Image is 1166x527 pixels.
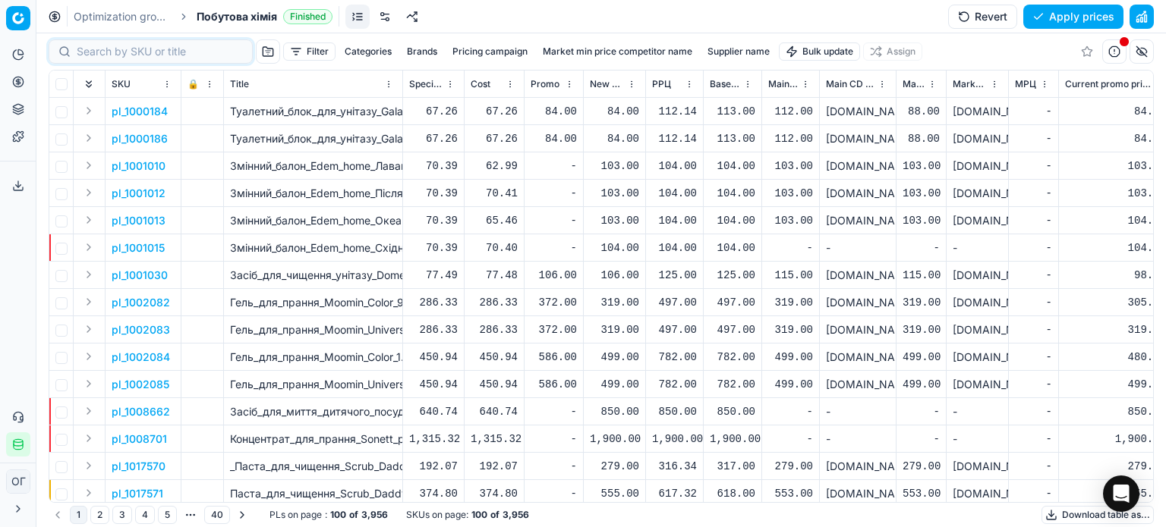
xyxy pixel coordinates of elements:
div: 125.00 [652,268,697,283]
button: pl_1000186 [112,131,168,146]
div: 553.00 [768,486,813,501]
button: pl_1017570 [112,459,165,474]
div: - [1015,131,1052,146]
div: 106.00 [590,268,639,283]
p: Змінний_балон_Edem_home_Після_дощу_для_автоматичного_освіжувача_повітря_260_мл [230,186,396,201]
p: Туалетний_блок_для_унітазу_Galax_Квіткова_свіжість_110_г_(2_шт._х_55_г) [230,104,396,119]
div: 586.00 [531,377,577,392]
div: [DOMAIN_NAME] [826,268,890,283]
button: Expand all [80,75,98,93]
div: [DOMAIN_NAME] [826,131,890,146]
span: Cost [471,78,490,90]
span: Finished [283,9,332,24]
div: [DOMAIN_NAME] - ООО «Эпицентр К» [826,377,890,392]
button: Revert [948,5,1017,29]
div: 319.00 [903,322,940,337]
p: pl_1002085 [112,377,169,392]
div: 84.00 [531,104,577,119]
div: 104.00 [710,186,755,201]
div: 1,900.00 [710,431,755,447]
div: [DOMAIN_NAME] - ООО «Эпицентр К» [953,377,1002,392]
div: 103.00 [590,213,639,228]
div: 586.00 [531,350,577,365]
div: 319.00 [590,295,639,310]
strong: 100 [471,509,487,521]
button: Apply prices [1023,5,1123,29]
div: 77.49 [409,268,458,283]
button: pl_1008701 [112,431,167,447]
span: Market min price competitor name [953,78,987,90]
div: 98.00 [1065,268,1166,283]
p: pl_1001012 [112,186,165,201]
div: - [903,431,940,447]
div: 70.39 [409,186,458,201]
button: ОГ [6,469,30,494]
div: 84.00 [1065,131,1166,146]
div: 555.00 [590,486,639,501]
div: 104.00 [710,240,755,256]
div: 1,900.00 [590,431,639,447]
div: 319.00 [768,295,813,310]
div: 103.00 [903,186,940,201]
span: Current promo price [1065,78,1151,90]
button: pl_1008662 [112,404,170,419]
div: 103.00 [1065,158,1166,174]
span: Побутова хімія [197,9,277,24]
div: - [531,240,577,256]
div: 88.00 [903,104,940,119]
div: 279.00 [768,459,813,474]
strong: 3,956 [503,509,529,521]
button: Expand [80,184,98,202]
span: SKU [112,78,131,90]
div: 499.00 [903,350,940,365]
div: 1,315.32 [409,431,458,447]
div: Open Intercom Messenger [1103,475,1139,512]
div: 450.94 [409,377,458,392]
button: pl_1001013 [112,213,165,228]
div: 499.00 [590,377,639,392]
div: 499.00 [1065,377,1166,392]
div: 850.00 [652,404,697,419]
div: - [953,431,1002,447]
div: 499.00 [590,350,639,365]
div: 115.00 [903,268,940,283]
div: 112.00 [768,104,813,119]
div: 192.07 [409,459,458,474]
div: 67.26 [471,104,518,119]
div: - [1015,431,1052,447]
p: Гель_для_прання_Moomin_Color_900_мл [230,295,396,310]
div: 782.00 [710,377,755,392]
span: Title [230,78,249,90]
div: 104.00 [710,213,755,228]
div: 103.00 [768,158,813,174]
div: - [531,186,577,201]
span: PLs on page [269,509,322,521]
div: 497.00 [710,295,755,310]
button: Filter [283,42,336,61]
div: 1,900.00 [652,431,697,447]
button: Market min price competitor name [537,42,698,61]
button: pl_1001030 [112,268,168,283]
div: - [953,240,1002,256]
div: 113.00 [710,131,755,146]
div: 115.00 [768,268,813,283]
span: 🔒 [188,78,199,90]
div: [DOMAIN_NAME] [953,131,1002,146]
button: 2 [90,506,109,524]
div: - [531,404,577,419]
p: _Паста_для_чищення_Scrub_Daddy_Tangerine_Clean_Paste_Універсальна_500_г [230,459,396,474]
div: 617.32 [652,486,697,501]
div: 103.00 [590,158,639,174]
p: pl_1002084 [112,350,170,365]
button: Expand [80,238,98,256]
div: 850.00 [710,404,755,419]
p: Змінний_балон_Edem_home_Океанічна_свіжість_для_автоматичного_освіжувача_повітря_260_мл [230,213,396,228]
div: 70.41 [471,186,518,201]
div: 104.00 [652,186,697,201]
div: - [1015,486,1052,501]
